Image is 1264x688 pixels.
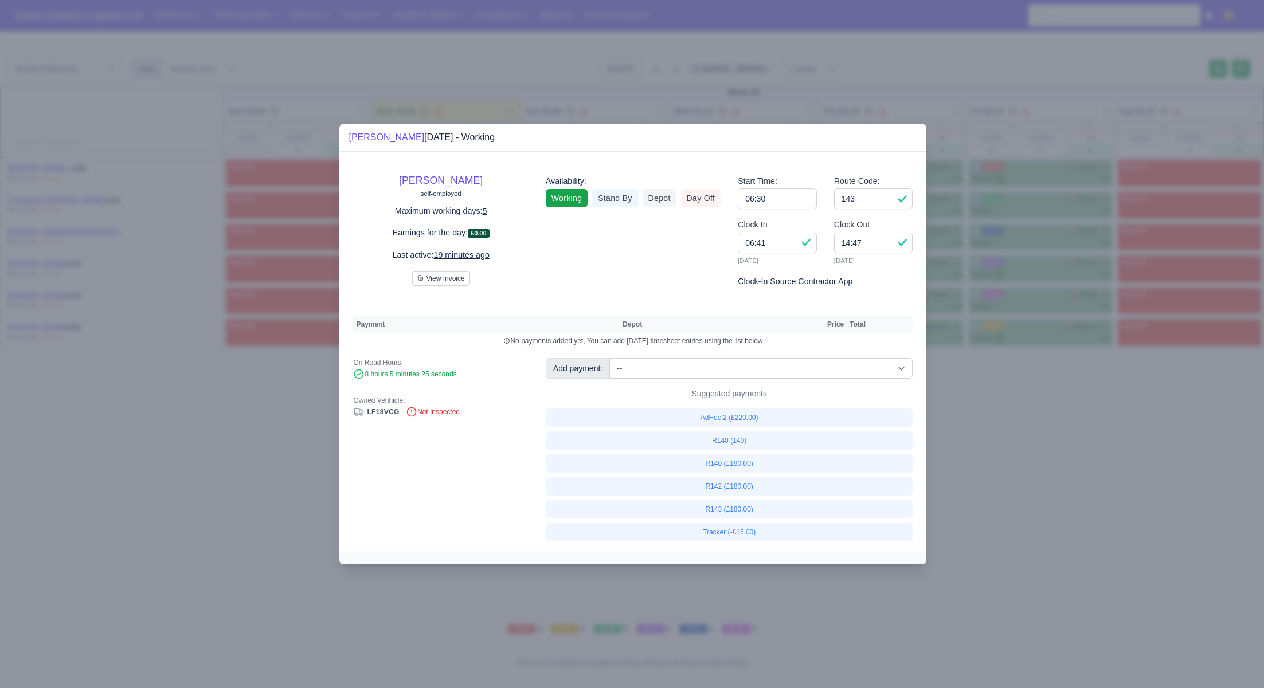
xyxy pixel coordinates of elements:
div: On Road Hours: [353,358,528,367]
div: [DATE] - Working [349,131,495,144]
a: R142 (£180.00) [546,477,913,496]
a: [PERSON_NAME] [399,175,483,186]
label: Clock Out [834,218,870,231]
a: [PERSON_NAME] [349,132,424,142]
span: £0.00 [468,229,490,238]
iframe: Chat Widget [1058,556,1264,688]
small: [DATE] [738,255,817,266]
a: AdHoc 2 (£220.00) [546,408,913,427]
td: No payments added yet, You can add [DATE] timesheet entries using the list below [353,333,913,349]
th: Total [847,316,868,333]
th: Payment [353,316,620,333]
u: 5 [483,206,487,215]
div: Owned Vehhicle: [353,396,528,405]
th: Price [824,316,847,333]
div: 8 hours 5 minutes 25 seconds [353,369,528,380]
u: Contractor App [798,277,852,286]
div: Add payment: [546,358,610,379]
button: View Invoice [412,271,470,286]
a: Stand By [592,189,637,207]
a: R140 (£180.00) [546,454,913,473]
a: Day Off [681,189,721,207]
p: Earnings for the day: [353,226,528,239]
label: Route Code: [834,175,880,188]
small: self-employed [421,190,461,197]
span: Not Inspected [406,408,460,416]
span: Suggested payments [687,388,772,399]
label: Start Time: [738,175,777,188]
a: R140 (140) [546,431,913,450]
a: Tracker (-£15.00) [546,523,913,541]
div: Availability: [546,175,721,188]
small: [DATE] [834,255,913,266]
a: Working [546,189,588,207]
th: Depot [620,316,815,333]
u: 19 minutes ago [433,250,489,260]
p: Last active: [353,249,528,262]
a: Depot [643,189,676,207]
div: Clock-In Source: [738,275,913,288]
p: Maximum working days: [353,205,528,218]
a: LF18VCG [353,408,399,416]
a: R143 (£180.00) [546,500,913,518]
label: Clock In [738,218,767,231]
